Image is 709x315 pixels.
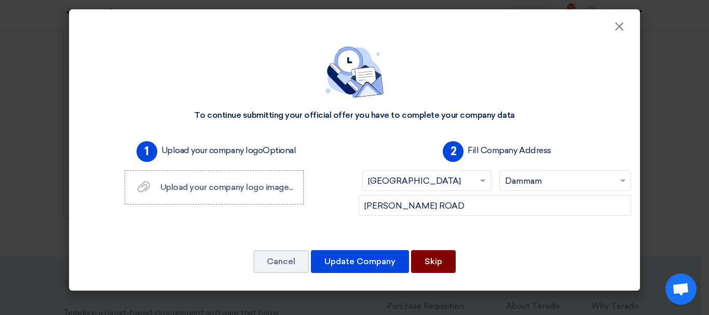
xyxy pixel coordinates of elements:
[263,145,296,155] font: Optional
[614,19,624,39] font: ×
[359,195,631,216] input: Add company main address
[194,110,514,120] font: To continue submitting your official offer you have to complete your company data
[160,182,293,192] font: Upload your company logo image...
[311,250,409,273] button: Update Company
[425,256,442,266] font: Skip
[267,256,295,266] font: Cancel
[468,145,551,155] font: Fill Company Address
[161,145,263,155] font: Upload your company logo
[665,273,697,305] div: Open chat
[144,144,149,158] font: 1
[325,47,384,98] img: empty_state_contact.svg
[606,17,633,37] button: Close
[451,144,457,158] font: 2
[324,256,396,266] font: Update Company
[411,250,456,273] button: Skip
[253,250,309,273] button: Cancel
